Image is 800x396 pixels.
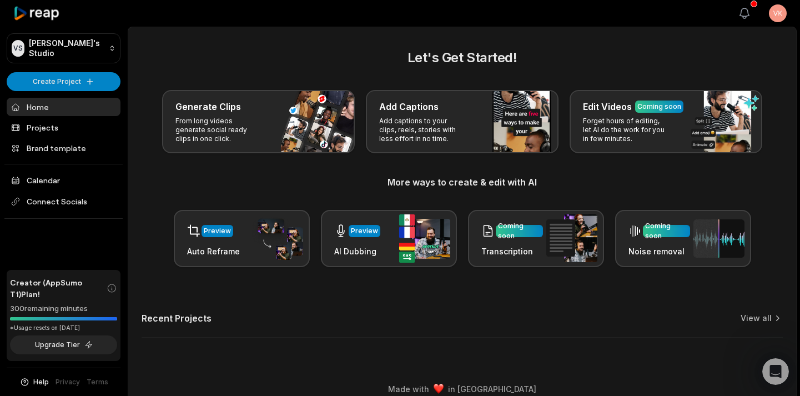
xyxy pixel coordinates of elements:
[187,245,240,257] h3: Auto Reframe
[56,377,80,387] a: Privacy
[7,171,120,189] a: Calendar
[175,117,261,143] p: From long videos generate social ready clips in one click.
[7,139,120,157] a: Brand template
[175,100,241,113] h3: Generate Clips
[399,214,450,263] img: ai_dubbing.png
[33,377,49,387] span: Help
[19,377,49,387] button: Help
[583,100,632,113] h3: Edit Videos
[637,102,681,112] div: Coming soon
[142,48,783,68] h2: Let's Get Started!
[10,303,117,314] div: 300 remaining minutes
[693,219,744,258] img: noise_removal.png
[10,277,107,300] span: Creator (AppSumo T1) Plan!
[334,245,380,257] h3: AI Dubbing
[138,383,786,395] div: Made with in [GEOGRAPHIC_DATA]
[498,221,541,241] div: Coming soon
[379,100,439,113] h3: Add Captions
[7,72,120,91] button: Create Project
[741,313,772,324] a: View all
[583,117,669,143] p: Forget hours of editing, let AI do the work for you in few minutes.
[7,98,120,116] a: Home
[204,226,231,236] div: Preview
[252,217,303,260] img: auto_reframe.png
[546,214,597,262] img: transcription.png
[645,221,688,241] div: Coming soon
[29,38,104,58] p: [PERSON_NAME]'s Studio
[12,40,24,57] div: VS
[434,384,444,394] img: heart emoji
[10,335,117,354] button: Upgrade Tier
[87,377,108,387] a: Terms
[351,226,378,236] div: Preview
[481,245,543,257] h3: Transcription
[7,118,120,137] a: Projects
[379,117,465,143] p: Add captions to your clips, reels, stories with less effort in no time.
[7,192,120,212] span: Connect Socials
[628,245,690,257] h3: Noise removal
[762,358,789,385] iframe: Intercom live chat
[142,313,212,324] h2: Recent Projects
[10,324,117,332] div: *Usage resets on [DATE]
[142,176,783,189] h3: More ways to create & edit with AI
